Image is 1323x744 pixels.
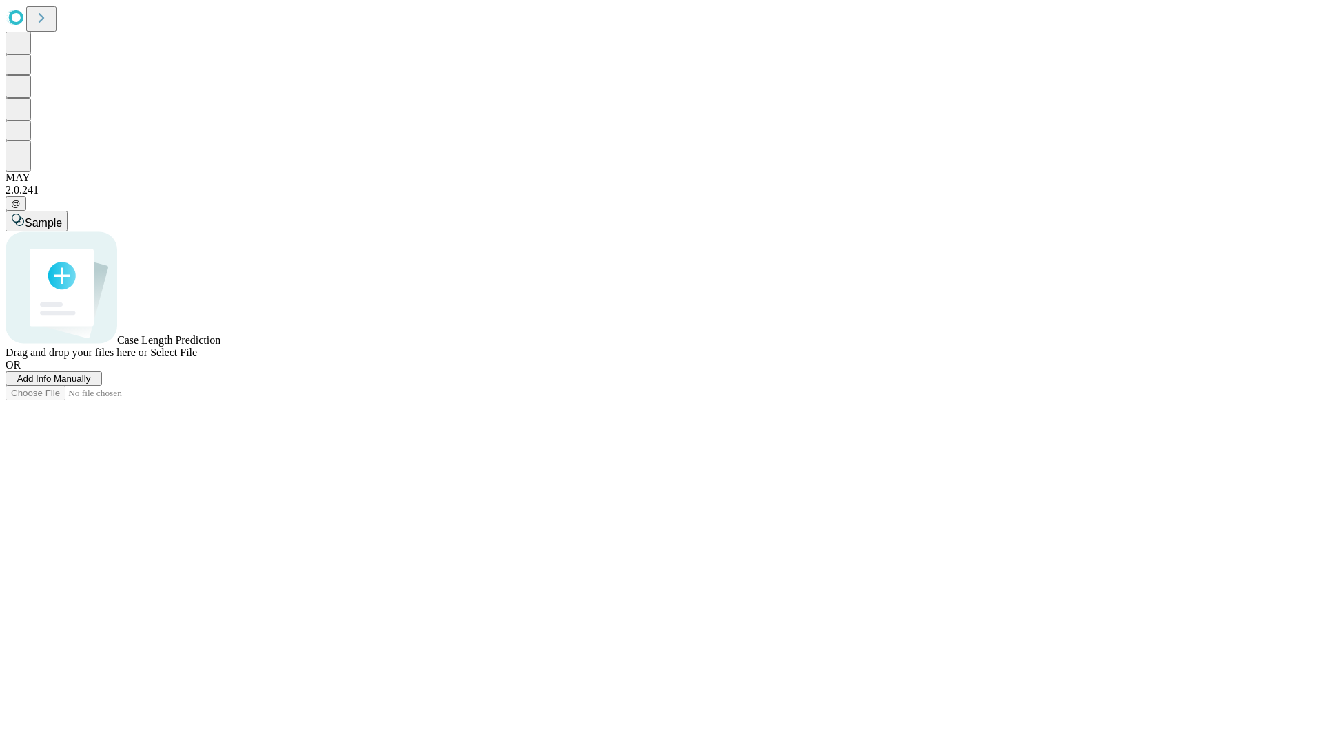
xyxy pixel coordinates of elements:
button: Add Info Manually [6,371,102,386]
span: Select File [150,347,197,358]
span: Sample [25,217,62,229]
span: OR [6,359,21,371]
button: @ [6,196,26,211]
span: @ [11,198,21,209]
div: MAY [6,172,1317,184]
span: Add Info Manually [17,373,91,384]
span: Case Length Prediction [117,334,220,346]
span: Drag and drop your files here or [6,347,147,358]
button: Sample [6,211,68,231]
div: 2.0.241 [6,184,1317,196]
